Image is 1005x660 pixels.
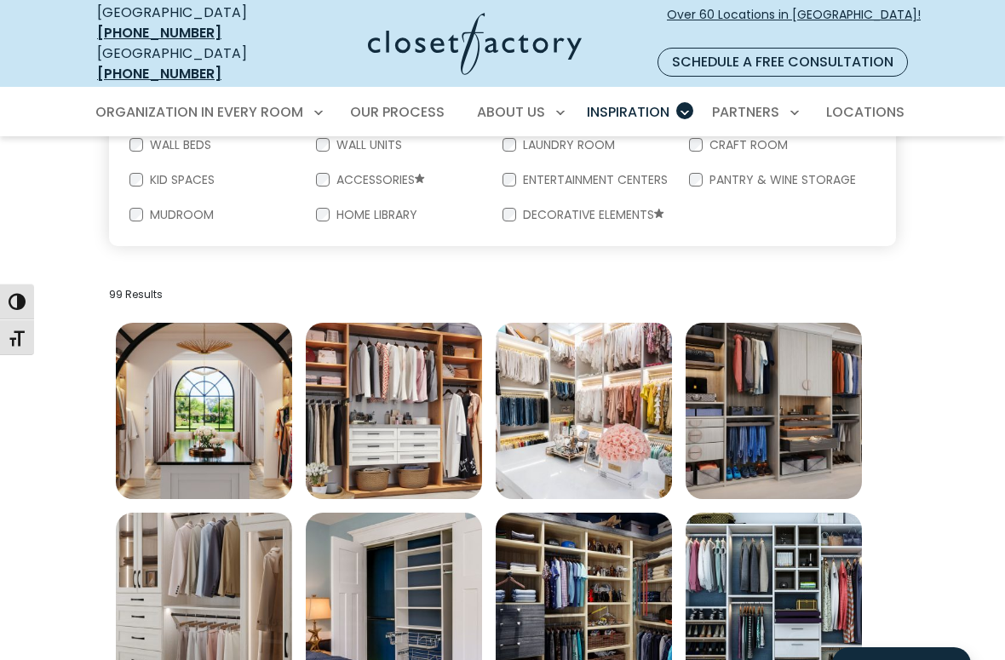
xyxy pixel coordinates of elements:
[496,323,672,499] img: Custom white melamine system with triple-hang wardrobe rods, gold-tone hanging hardware, and inte...
[667,6,921,42] span: Over 60 Locations in [GEOGRAPHIC_DATA]!
[97,64,221,83] a: [PHONE_NUMBER]
[516,174,671,186] label: Entertainment Centers
[712,102,779,122] span: Partners
[143,139,215,151] label: Wall Beds
[306,323,482,499] img: Reach-in closet with Two-tone system with Rustic Cherry structure and White Shaker drawer fronts....
[368,13,582,75] img: Closet Factory Logo
[703,174,859,186] label: Pantry & Wine Storage
[330,209,421,221] label: Home Library
[703,139,791,151] label: Craft Room
[97,3,283,43] div: [GEOGRAPHIC_DATA]
[587,102,669,122] span: Inspiration
[143,174,218,186] label: Kid Spaces
[83,89,922,136] nav: Primary Menu
[826,102,904,122] span: Locations
[330,139,405,151] label: Wall Units
[686,323,862,499] img: Custom reach-in closet with pant hangers, custom cabinets and drawers
[686,323,862,499] a: Open inspiration gallery to preview enlarged image
[97,23,221,43] a: [PHONE_NUMBER]
[350,102,445,122] span: Our Process
[116,323,292,499] a: Open inspiration gallery to preview enlarged image
[496,323,672,499] a: Open inspiration gallery to preview enlarged image
[477,102,545,122] span: About Us
[109,287,896,302] p: 99 Results
[306,323,482,499] a: Open inspiration gallery to preview enlarged image
[116,323,292,499] img: Spacious custom walk-in closet with abundant wardrobe space, center island storage
[330,174,428,187] label: Accessories
[97,43,283,84] div: [GEOGRAPHIC_DATA]
[658,48,908,77] a: Schedule a Free Consultation
[516,209,668,222] label: Decorative Elements
[143,209,217,221] label: Mudroom
[95,102,303,122] span: Organization in Every Room
[516,139,618,151] label: Laundry Room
